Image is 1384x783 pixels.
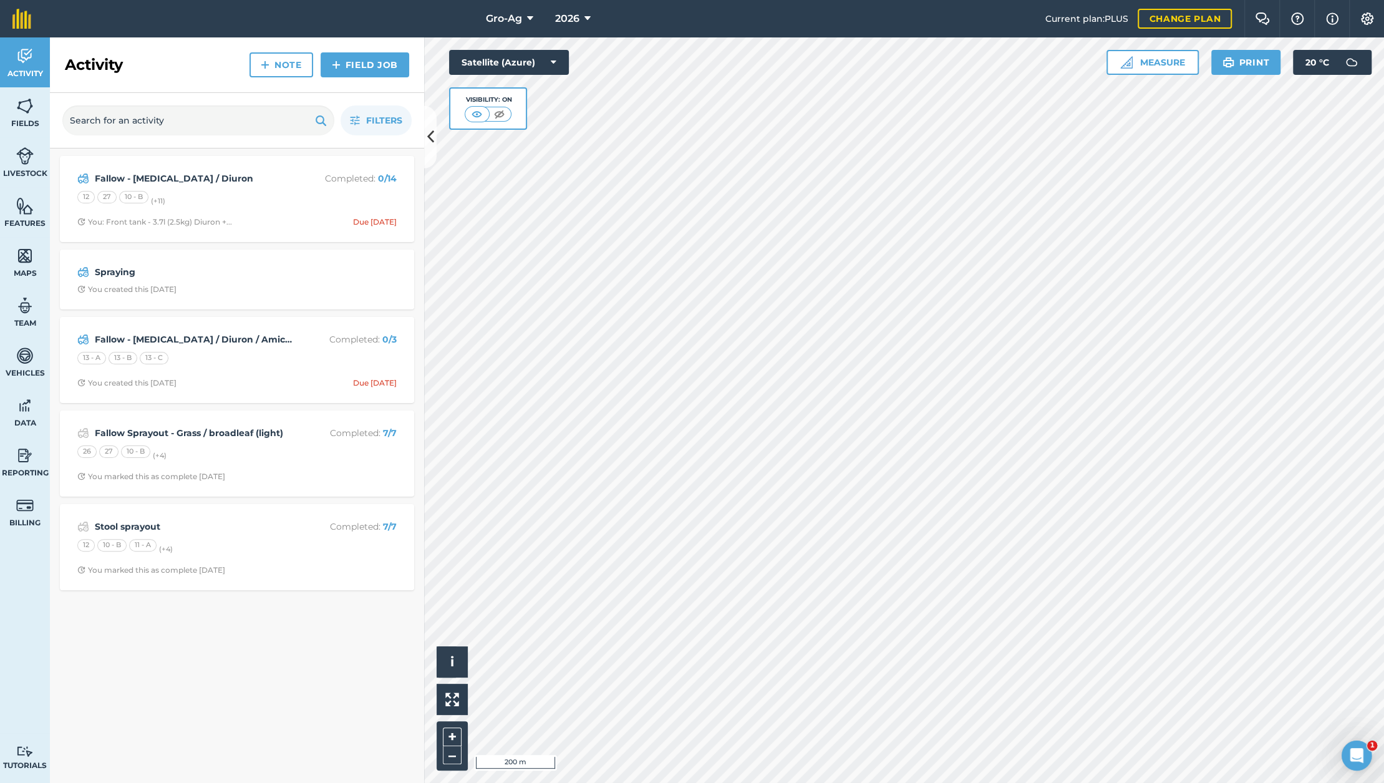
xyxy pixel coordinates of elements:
div: Visibility: On [465,95,512,105]
a: Note [249,52,313,77]
div: 27 [97,191,117,203]
img: svg+xml;base64,PHN2ZyB4bWxucz0iaHR0cDovL3d3dy53My5vcmcvMjAwMC9zdmciIHdpZHRoPSIxNCIgaGVpZ2h0PSIyNC... [332,57,341,72]
img: svg+xml;base64,PHN2ZyB4bWxucz0iaHR0cDovL3d3dy53My5vcmcvMjAwMC9zdmciIHdpZHRoPSIxOSIgaGVpZ2h0PSIyNC... [315,113,327,128]
button: Print [1211,50,1281,75]
h2: Activity [65,55,123,75]
img: svg+xml;base64,PHN2ZyB4bWxucz0iaHR0cDovL3d3dy53My5vcmcvMjAwMC9zdmciIHdpZHRoPSI1MCIgaGVpZ2h0PSI0MC... [469,108,485,120]
div: 12 [77,539,95,552]
div: You: Front tank - 3.7l (2.5kg) Diuron +... [77,217,232,227]
strong: Spraying [95,265,293,279]
img: Clock with arrow pointing clockwise [77,285,85,293]
div: 13 - B [109,352,137,364]
div: 12 [77,191,95,203]
strong: 0 / 14 [378,173,397,184]
img: svg+xml;base64,PHN2ZyB4bWxucz0iaHR0cDovL3d3dy53My5vcmcvMjAwMC9zdmciIHdpZHRoPSI1NiIgaGVpZ2h0PSI2MC... [16,197,34,215]
a: Stool sprayoutCompleted: 7/71210 - B11 - A(+4)Clock with arrow pointing clockwiseYou marked this ... [67,512,407,583]
img: Clock with arrow pointing clockwise [77,472,85,480]
div: You marked this as complete [DATE] [77,565,225,575]
button: 20 °C [1293,50,1372,75]
button: – [443,746,462,764]
span: i [450,654,454,669]
img: svg+xml;base64,PD94bWwgdmVyc2lvbj0iMS4wIiBlbmNvZGluZz0idXRmLTgiPz4KPCEtLSBHZW5lcmF0b3I6IEFkb2JlIE... [16,296,34,315]
div: 27 [99,445,119,458]
span: 20 ° C [1305,50,1329,75]
div: 13 - C [140,352,168,364]
img: Two speech bubbles overlapping with the left bubble in the forefront [1255,12,1270,25]
img: svg+xml;base64,PD94bWwgdmVyc2lvbj0iMS4wIiBlbmNvZGluZz0idXRmLTgiPz4KPCEtLSBHZW5lcmF0b3I6IEFkb2JlIE... [16,496,34,515]
span: 2026 [555,11,579,26]
div: 26 [77,445,97,458]
small: (+ 11 ) [151,197,165,205]
img: svg+xml;base64,PD94bWwgdmVyc2lvbj0iMS4wIiBlbmNvZGluZz0idXRmLTgiPz4KPCEtLSBHZW5lcmF0b3I6IEFkb2JlIE... [16,47,34,66]
button: + [443,727,462,746]
img: A question mark icon [1290,12,1305,25]
p: Completed : [298,333,397,346]
div: 10 - B [121,445,150,458]
img: svg+xml;base64,PD94bWwgdmVyc2lvbj0iMS4wIiBlbmNvZGluZz0idXRmLTgiPz4KPCEtLSBHZW5lcmF0b3I6IEFkb2JlIE... [16,746,34,757]
p: Completed : [298,520,397,533]
a: Fallow - [MEDICAL_DATA] / Diuron / AmicideCompleted: 0/313 - A13 - B13 - CClock with arrow pointi... [67,324,407,396]
img: A cog icon [1360,12,1375,25]
strong: Stool sprayout [95,520,293,533]
img: svg+xml;base64,PHN2ZyB4bWxucz0iaHR0cDovL3d3dy53My5vcmcvMjAwMC9zdmciIHdpZHRoPSIxOSIgaGVpZ2h0PSIyNC... [1222,55,1234,70]
small: (+ 4 ) [153,451,167,460]
img: svg+xml;base64,PHN2ZyB4bWxucz0iaHR0cDovL3d3dy53My5vcmcvMjAwMC9zdmciIHdpZHRoPSI1NiIgaGVpZ2h0PSI2MC... [16,97,34,115]
button: Satellite (Azure) [449,50,569,75]
p: Completed : [298,172,397,185]
strong: Fallow - [MEDICAL_DATA] / Diuron / Amicide [95,333,293,346]
button: Filters [341,105,412,135]
span: Current plan : PLUS [1045,12,1128,26]
div: Due [DATE] [353,217,397,227]
img: svg+xml;base64,PD94bWwgdmVyc2lvbj0iMS4wIiBlbmNvZGluZz0idXRmLTgiPz4KPCEtLSBHZW5lcmF0b3I6IEFkb2JlIE... [16,446,34,465]
img: Clock with arrow pointing clockwise [77,379,85,387]
img: Clock with arrow pointing clockwise [77,566,85,574]
strong: 7 / 7 [383,427,397,439]
button: i [437,646,468,678]
strong: Fallow Sprayout - Grass / broadleaf (light) [95,426,293,440]
a: SprayingClock with arrow pointing clockwiseYou created this [DATE] [67,257,407,302]
div: You created this [DATE] [77,285,177,294]
img: svg+xml;base64,PD94bWwgdmVyc2lvbj0iMS4wIiBlbmNvZGluZz0idXRmLTgiPz4KPCEtLSBHZW5lcmF0b3I6IEFkb2JlIE... [77,519,89,534]
iframe: Intercom live chat [1342,741,1372,771]
span: Filters [366,114,402,127]
div: 10 - B [97,539,127,552]
img: svg+xml;base64,PHN2ZyB4bWxucz0iaHR0cDovL3d3dy53My5vcmcvMjAwMC9zdmciIHdpZHRoPSI1MCIgaGVpZ2h0PSI0MC... [491,108,507,120]
img: svg+xml;base64,PD94bWwgdmVyc2lvbj0iMS4wIiBlbmNvZGluZz0idXRmLTgiPz4KPCEtLSBHZW5lcmF0b3I6IEFkb2JlIE... [77,265,89,280]
img: svg+xml;base64,PD94bWwgdmVyc2lvbj0iMS4wIiBlbmNvZGluZz0idXRmLTgiPz4KPCEtLSBHZW5lcmF0b3I6IEFkb2JlIE... [77,332,89,347]
button: Measure [1106,50,1199,75]
img: svg+xml;base64,PHN2ZyB4bWxucz0iaHR0cDovL3d3dy53My5vcmcvMjAwMC9zdmciIHdpZHRoPSIxNCIgaGVpZ2h0PSIyNC... [261,57,269,72]
img: svg+xml;base64,PHN2ZyB4bWxucz0iaHR0cDovL3d3dy53My5vcmcvMjAwMC9zdmciIHdpZHRoPSIxNyIgaGVpZ2h0PSIxNy... [1326,11,1338,26]
img: svg+xml;base64,PD94bWwgdmVyc2lvbj0iMS4wIiBlbmNvZGluZz0idXRmLTgiPz4KPCEtLSBHZW5lcmF0b3I6IEFkb2JlIE... [77,426,89,440]
img: svg+xml;base64,PD94bWwgdmVyc2lvbj0iMS4wIiBlbmNvZGluZz0idXRmLTgiPz4KPCEtLSBHZW5lcmF0b3I6IEFkb2JlIE... [1339,50,1364,75]
a: Fallow Sprayout - Grass / broadleaf (light)Completed: 7/7262710 - B(+4)Clock with arrow pointing ... [67,418,407,489]
img: svg+xml;base64,PHN2ZyB4bWxucz0iaHR0cDovL3d3dy53My5vcmcvMjAwMC9zdmciIHdpZHRoPSI1NiIgaGVpZ2h0PSI2MC... [16,246,34,265]
div: 10 - B [119,191,148,203]
div: Due [DATE] [353,378,397,388]
img: svg+xml;base64,PD94bWwgdmVyc2lvbj0iMS4wIiBlbmNvZGluZz0idXRmLTgiPz4KPCEtLSBHZW5lcmF0b3I6IEFkb2JlIE... [77,171,89,186]
img: Ruler icon [1120,56,1133,69]
div: You marked this as complete [DATE] [77,472,225,482]
strong: 0 / 3 [382,334,397,345]
small: (+ 4 ) [159,545,173,553]
img: svg+xml;base64,PD94bWwgdmVyc2lvbj0iMS4wIiBlbmNvZGluZz0idXRmLTgiPz4KPCEtLSBHZW5lcmF0b3I6IEFkb2JlIE... [16,147,34,165]
img: svg+xml;base64,PD94bWwgdmVyc2lvbj0iMS4wIiBlbmNvZGluZz0idXRmLTgiPz4KPCEtLSBHZW5lcmF0b3I6IEFkb2JlIE... [16,346,34,365]
div: You created this [DATE] [77,378,177,388]
strong: 7 / 7 [383,521,397,532]
img: Clock with arrow pointing clockwise [77,218,85,226]
a: Field Job [321,52,409,77]
div: 13 - A [77,352,106,364]
img: svg+xml;base64,PD94bWwgdmVyc2lvbj0iMS4wIiBlbmNvZGluZz0idXRmLTgiPz4KPCEtLSBHZW5lcmF0b3I6IEFkb2JlIE... [16,396,34,415]
strong: Fallow - [MEDICAL_DATA] / Diuron [95,172,293,185]
img: Four arrows, one pointing top left, one top right, one bottom right and the last bottom left [445,693,459,706]
span: Gro-Ag [486,11,522,26]
img: fieldmargin Logo [12,9,31,29]
div: 11 - A [129,539,157,552]
a: Change plan [1138,9,1232,29]
input: Search for an activity [62,105,334,135]
a: Fallow - [MEDICAL_DATA] / DiuronCompleted: 0/14122710 - B(+11)Clock with arrow pointing clockwise... [67,163,407,235]
p: Completed : [298,426,397,440]
span: 1 [1367,741,1377,751]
